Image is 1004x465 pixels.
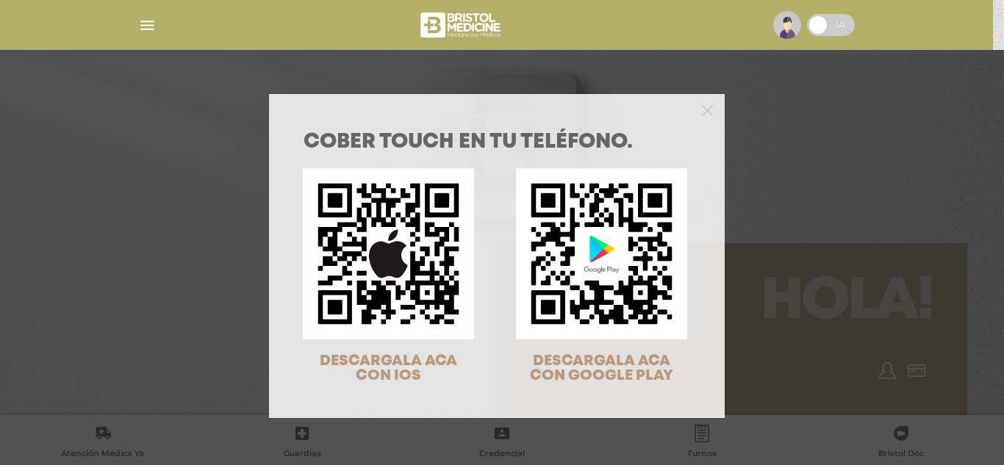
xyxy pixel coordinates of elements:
[303,168,474,339] img: qr-code
[516,168,687,339] img: qr-code
[530,354,673,383] span: DESCARGALA ACA CON GOOGLE PLAY
[702,103,713,116] button: Close
[304,132,690,153] h1: COBER TOUCH en tu teléfono.
[320,354,457,383] span: DESCARGALA ACA CON IOS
